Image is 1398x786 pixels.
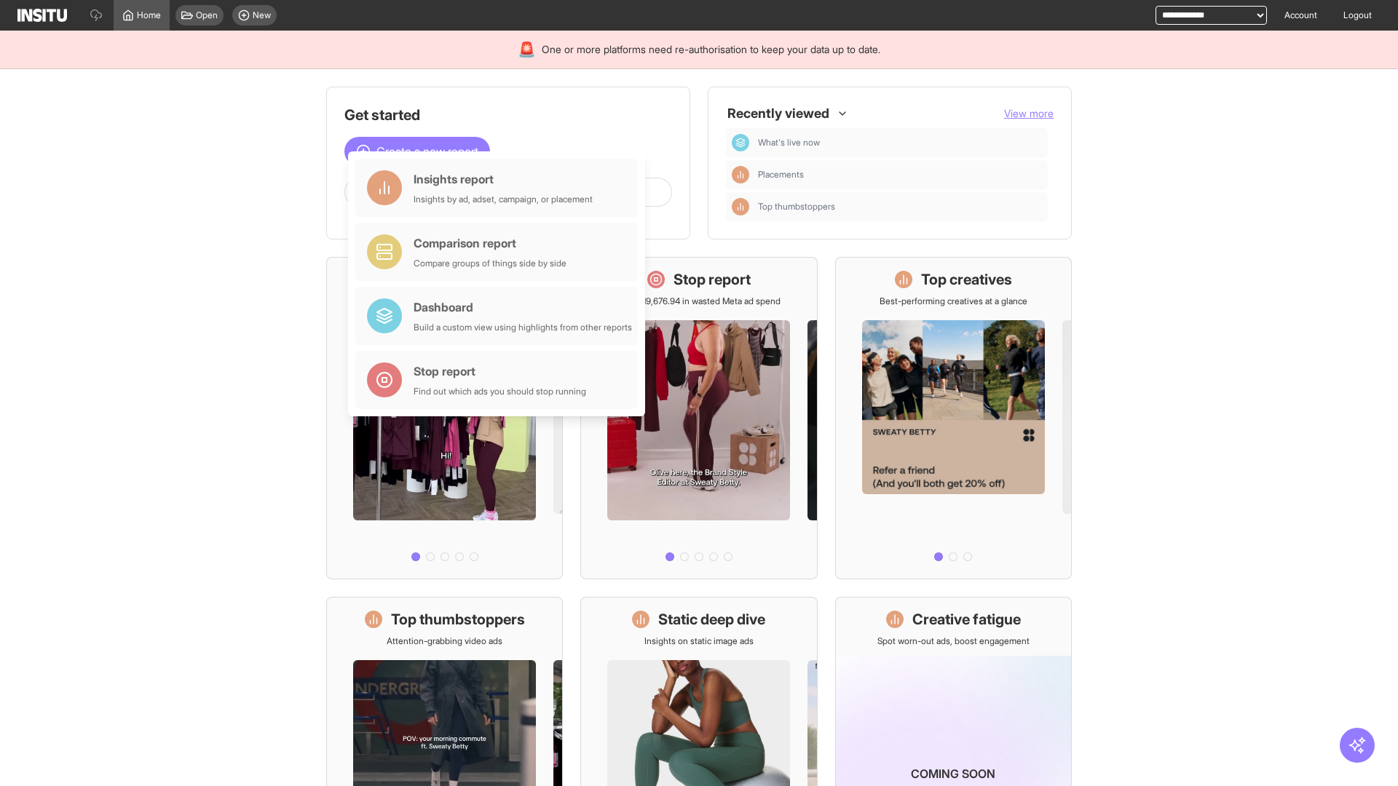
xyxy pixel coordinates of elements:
[580,257,817,579] a: Stop reportSave £19,676.94 in wasted Meta ad spend
[758,137,820,148] span: What's live now
[758,201,835,213] span: Top thumbstoppers
[414,322,632,333] div: Build a custom view using highlights from other reports
[617,295,781,307] p: Save £19,676.94 in wasted Meta ad spend
[518,39,536,60] div: 🚨
[1004,107,1054,119] span: View more
[414,258,566,269] div: Compare groups of things side by side
[732,134,749,151] div: Dashboard
[732,166,749,183] div: Insights
[253,9,271,21] span: New
[758,201,1042,213] span: Top thumbstoppers
[658,609,765,630] h1: Static deep dive
[880,295,1027,307] p: Best-performing creatives at a glance
[732,198,749,215] div: Insights
[376,143,478,160] span: Create a new report
[344,137,490,166] button: Create a new report
[414,298,632,316] div: Dashboard
[542,42,880,57] span: One or more platforms need re-authorisation to keep your data up to date.
[758,169,1042,180] span: Placements
[196,9,218,21] span: Open
[391,609,525,630] h1: Top thumbstoppers
[414,386,586,397] div: Find out which ads you should stop running
[344,105,672,125] h1: Get started
[414,170,593,188] div: Insights report
[1004,106,1054,121] button: View more
[414,234,566,252] div: Comparison report
[17,9,67,22] img: Logo
[414,362,586,380] div: Stop report
[674,269,751,290] h1: Stop report
[921,269,1012,290] h1: Top creatives
[758,137,1042,148] span: What's live now
[326,257,563,579] a: What's live nowSee all active ads instantly
[137,9,161,21] span: Home
[414,194,593,205] div: Insights by ad, adset, campaign, or placement
[835,257,1072,579] a: Top creativesBest-performing creatives at a glance
[387,635,502,647] p: Attention-grabbing video ads
[644,635,754,647] p: Insights on static image ads
[758,169,804,180] span: Placements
